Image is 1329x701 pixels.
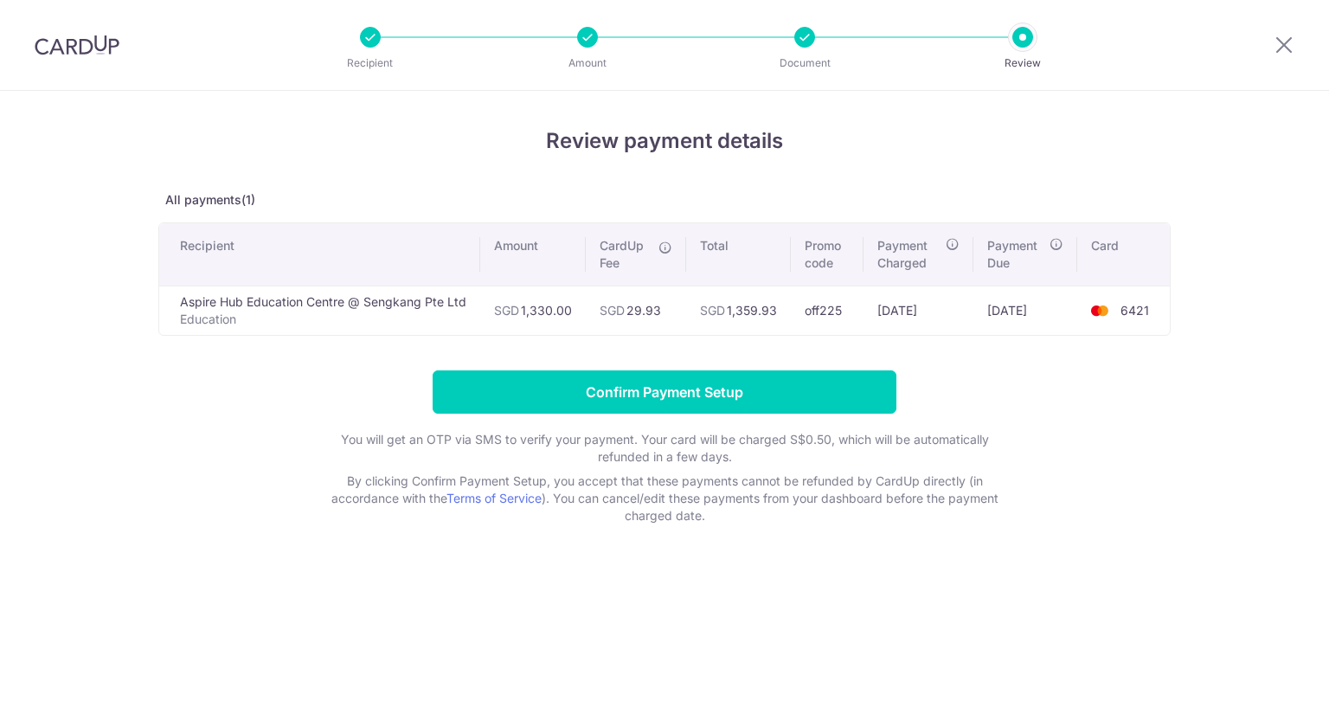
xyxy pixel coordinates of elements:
a: Terms of Service [446,491,542,505]
span: SGD [700,303,725,318]
span: CardUp Fee [600,237,650,272]
p: Document [741,55,869,72]
p: By clicking Confirm Payment Setup, you accept that these payments cannot be refunded by CardUp di... [318,473,1011,524]
span: SGD [494,303,519,318]
span: Payment Charged [877,237,941,272]
td: [DATE] [864,286,973,335]
td: off225 [791,286,864,335]
th: Total [686,223,791,286]
span: SGD [600,303,625,318]
td: 1,330.00 [480,286,586,335]
iframe: Opens a widget where you can find more information [1218,649,1312,692]
p: You will get an OTP via SMS to verify your payment. Your card will be charged S$0.50, which will ... [318,431,1011,466]
img: CardUp [35,35,119,55]
span: 6421 [1120,303,1149,318]
th: Recipient [159,223,480,286]
td: 1,359.93 [686,286,791,335]
input: Confirm Payment Setup [433,370,896,414]
td: [DATE] [973,286,1077,335]
td: Aspire Hub Education Centre @ Sengkang Pte Ltd [159,286,480,335]
h4: Review payment details [158,125,1171,157]
p: Amount [523,55,652,72]
p: All payments(1) [158,191,1171,209]
th: Amount [480,223,586,286]
span: Payment Due [987,237,1044,272]
p: Recipient [306,55,434,72]
p: Education [180,311,466,328]
p: Review [959,55,1087,72]
td: 29.93 [586,286,686,335]
img: <span class="translation_missing" title="translation missing: en.account_steps.new_confirm_form.b... [1082,300,1117,321]
th: Card [1077,223,1170,286]
th: Promo code [791,223,864,286]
